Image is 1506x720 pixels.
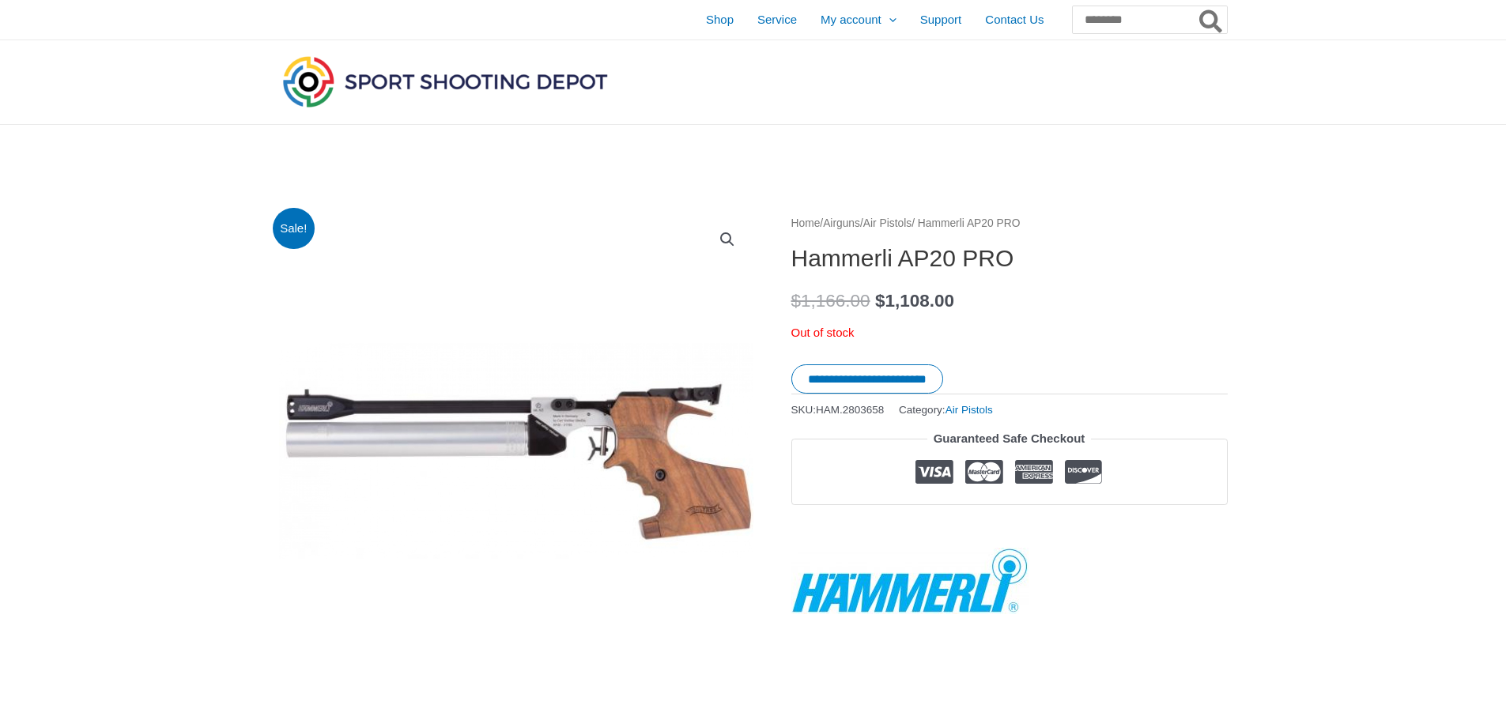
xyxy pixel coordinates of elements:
span: SKU: [791,400,885,420]
p: Out of stock [791,322,1228,344]
bdi: 1,108.00 [875,291,954,311]
span: Sale! [273,208,315,250]
a: Hämmerli [791,548,1029,614]
a: Airguns [823,217,860,229]
img: Sport Shooting Depot [279,52,611,111]
button: Search [1196,6,1227,33]
img: Hammerli AP20 PRO [279,213,753,688]
h1: Hammerli AP20 PRO [791,244,1228,273]
a: View full-screen image gallery [713,225,742,254]
a: Air Pistols [945,404,993,416]
nav: Breadcrumb [791,213,1228,234]
iframe: Customer reviews powered by Trustpilot [791,517,1228,536]
legend: Guaranteed Safe Checkout [927,428,1092,450]
span: $ [791,291,802,311]
a: Air Pistols [863,217,912,229]
bdi: 1,166.00 [791,291,870,311]
a: Home [791,217,821,229]
span: $ [875,291,885,311]
span: HAM.2803658 [816,404,884,416]
span: Category: [899,400,993,420]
